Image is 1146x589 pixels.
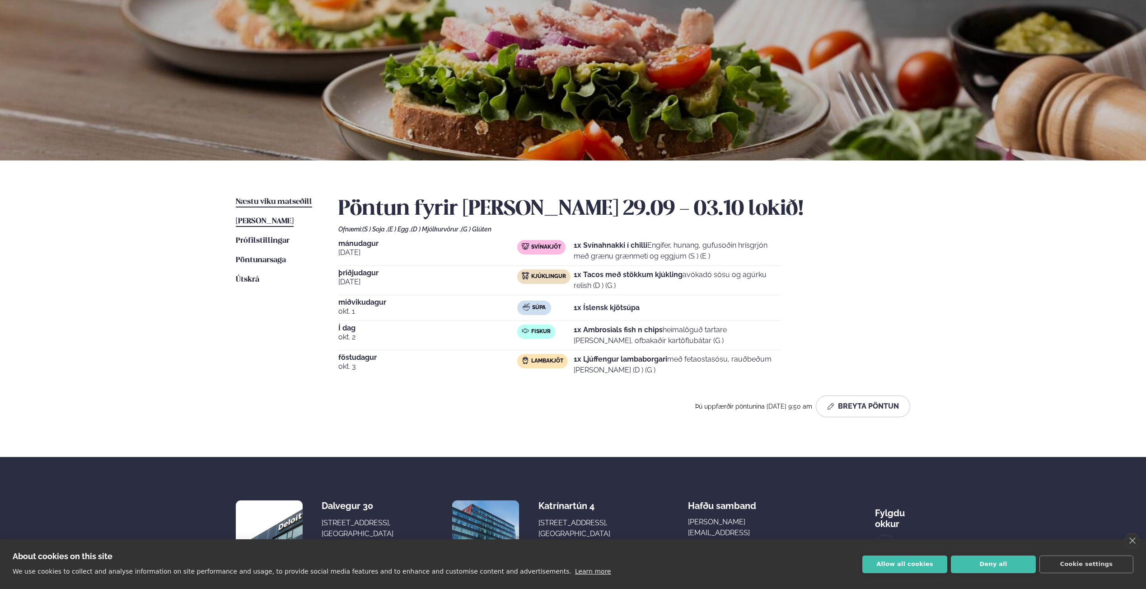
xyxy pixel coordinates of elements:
[862,556,947,573] button: Allow all cookies
[411,226,461,233] span: (D ) Mjólkurvörur ,
[322,518,393,539] div: [STREET_ADDRESS], [GEOGRAPHIC_DATA]
[575,568,611,575] a: Learn more
[13,551,112,561] strong: About cookies on this site
[574,354,781,376] p: með fetaostasósu, rauðbeðum [PERSON_NAME] (D ) (G )
[236,274,259,285] a: Útskrá
[461,226,491,233] span: (G ) Glúten
[532,304,546,311] span: Súpa
[338,240,517,247] span: mánudagur
[531,244,561,251] span: Svínakjöt
[688,517,798,549] a: [PERSON_NAME][EMAIL_ADDRESS][DOMAIN_NAME]
[338,277,517,287] span: [DATE]
[236,276,259,283] span: Útskrá
[951,556,1036,573] button: Deny all
[452,500,519,567] img: image alt
[236,236,290,246] a: Prófílstillingar
[538,500,610,511] div: Katrínartún 4
[236,216,294,227] a: [PERSON_NAME]
[574,270,683,279] strong: 1x Tacos með stökkum kjúkling
[523,303,530,311] img: soup.svg
[522,327,529,335] img: fish.svg
[338,306,517,317] span: okt. 1
[816,396,910,417] button: Breyta Pöntun
[875,500,910,529] div: Fylgdu okkur
[236,255,286,266] a: Pöntunarsaga
[338,332,517,343] span: okt. 2
[338,197,910,222] h2: Pöntun fyrir [PERSON_NAME] 29.09 - 03.10 lokið!
[531,328,551,335] span: Fiskur
[1039,556,1133,573] button: Cookie settings
[574,303,640,312] strong: 1x Íslensk kjötsúpa
[236,198,312,206] span: Næstu viku matseðill
[322,500,393,511] div: Dalvegur 30
[574,240,781,262] p: Engifer, hunang, gufusoðin hrísgrjón með grænu grænmeti og eggjum (S ) (E )
[522,272,529,279] img: chicken.svg
[522,357,529,364] img: Lamb.svg
[338,247,517,258] span: [DATE]
[338,226,910,233] div: Ofnæmi:
[574,269,781,291] p: avókadó sósu og agúrku relish (D ) (G )
[522,243,529,250] img: pork.svg
[236,217,294,225] span: [PERSON_NAME]
[236,500,303,567] img: image alt
[236,256,286,264] span: Pöntunarsaga
[338,299,517,306] span: miðvikudagur
[688,493,756,511] span: Hafðu samband
[574,355,667,363] strong: 1x Ljúffengur lambaborgari
[574,325,663,334] strong: 1x Ambrosials fish n chips
[338,361,517,372] span: okt. 3
[388,226,411,233] span: (E ) Egg ,
[13,568,571,575] p: We use cookies to collect and analyse information on site performance and usage, to provide socia...
[236,197,312,207] a: Næstu viku matseðill
[1125,533,1140,548] a: close
[531,358,563,365] span: Lambakjöt
[236,237,290,245] span: Prófílstillingar
[338,325,517,332] span: Í dag
[574,241,647,250] strong: 1x Svínahnakki í chilli
[531,273,566,280] span: Kjúklingur
[574,325,781,346] p: heimalöguð tartare [PERSON_NAME], ofbakaðir kartöflubátar (G )
[338,354,517,361] span: föstudagur
[338,269,517,277] span: þriðjudagur
[362,226,388,233] span: (S ) Soja ,
[538,518,610,539] div: [STREET_ADDRESS], [GEOGRAPHIC_DATA]
[695,403,812,410] span: Þú uppfærðir pöntunina [DATE] 9:50 am
[875,535,894,554] a: image alt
